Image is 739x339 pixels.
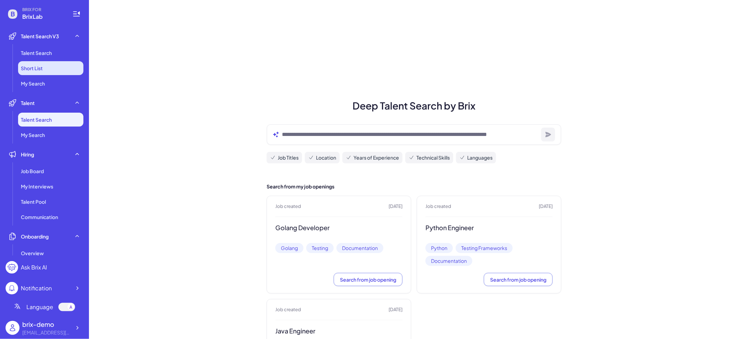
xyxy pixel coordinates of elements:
[21,80,45,87] span: My Search
[26,303,53,311] span: Language
[389,306,403,313] span: [DATE]
[425,243,453,253] span: Python
[22,320,71,329] div: brix-demo
[275,327,403,335] h3: Java Engineer
[467,154,493,161] span: Languages
[21,116,52,123] span: Talent Search
[21,213,58,220] span: Communication
[340,276,396,283] span: Search from job opening
[21,131,45,138] span: My Search
[354,154,399,161] span: Years of Experience
[275,306,301,313] span: Job created
[490,276,546,283] span: Search from job opening
[21,250,44,257] span: Overview
[21,183,53,190] span: My Interviews
[456,243,513,253] span: Testing Frameworks
[21,151,34,158] span: Hiring
[267,183,561,190] h2: Search from my job openings
[425,224,553,232] h3: Python Engineer
[316,154,336,161] span: Location
[21,99,35,106] span: Talent
[275,224,403,232] h3: Golang Developer
[21,198,46,205] span: Talent Pool
[336,243,383,253] span: Documentation
[21,233,49,240] span: Onboarding
[275,203,301,210] span: Job created
[21,284,52,292] div: Notification
[258,98,570,113] h1: Deep Talent Search by Brix
[22,13,64,21] span: BrixLab
[6,321,19,335] img: user_logo.png
[275,243,303,253] span: Golang
[425,203,451,210] span: Job created
[278,154,299,161] span: Job Titles
[539,203,553,210] span: [DATE]
[21,49,52,56] span: Talent Search
[22,7,64,13] span: BRIX FOR
[21,263,47,272] div: Ask Brix AI
[22,329,71,336] div: brix-demo@brix.com
[416,154,450,161] span: Technical Skills
[21,168,44,175] span: Job Board
[334,273,403,286] button: Search from job opening
[306,243,334,253] span: Testing
[21,65,43,72] span: Short List
[484,273,553,286] button: Search from job opening
[389,203,403,210] span: [DATE]
[21,33,59,40] span: Talent Search V3
[425,256,472,266] span: Documentation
